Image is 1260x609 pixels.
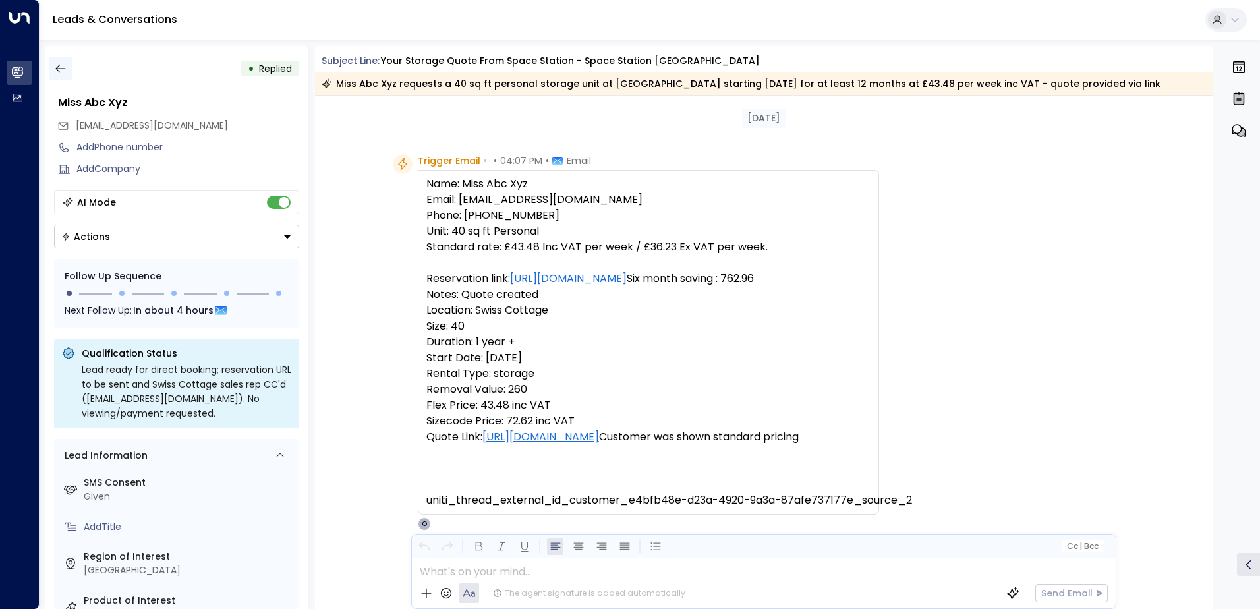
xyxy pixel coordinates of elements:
[82,347,291,360] p: Qualification Status
[84,490,294,504] div: Given
[84,594,294,608] label: Product of Interest
[484,154,487,167] span: •
[742,109,786,128] div: [DATE]
[567,154,591,167] span: Email
[1113,575,1139,602] img: profile-logo.png
[322,77,1160,90] div: Miss Abc Xyz requests a 40 sq ft personal storage unit at [GEOGRAPHIC_DATA] starting [DATE] for a...
[60,449,148,463] div: Lead Information
[259,62,292,75] span: Replied
[322,54,380,67] span: Subject Line:
[133,303,214,318] span: In about 4 hours
[76,119,228,132] span: [EMAIL_ADDRESS][DOMAIN_NAME]
[248,57,254,80] div: •
[54,225,299,248] div: Button group with a nested menu
[54,225,299,248] button: Actions
[439,538,455,555] button: Redo
[426,176,871,508] pre: Name: Miss Abc Xyz Email: [EMAIL_ADDRESS][DOMAIN_NAME] Phone: [PHONE_NUMBER] Unit: 40 sq ft Perso...
[84,520,294,534] div: AddTitle
[381,54,760,68] div: Your storage quote from Space Station - Space Station [GEOGRAPHIC_DATA]
[76,140,299,154] div: AddPhone number
[546,154,549,167] span: •
[1066,542,1098,551] span: Cc Bcc
[418,154,480,167] span: Trigger Email
[84,476,294,490] label: SMS Consent
[76,162,299,176] div: AddCompany
[500,154,542,167] span: 04:07 PM
[493,587,685,599] div: The agent signature is added automatically
[82,362,291,420] div: Lead ready for direct booking; reservation URL to be sent and Swiss Cottage sales rep CC'd ([EMAI...
[84,550,294,564] label: Region of Interest
[510,271,627,287] a: [URL][DOMAIN_NAME]
[53,12,177,27] a: Leads & Conversations
[482,429,599,445] a: [URL][DOMAIN_NAME]
[58,95,299,111] div: Miss Abc Xyz
[77,196,116,209] div: AI Mode
[1079,542,1082,551] span: |
[76,119,228,132] span: ebaycontact234@gmail.com
[65,303,289,318] div: Next Follow Up:
[418,517,431,531] div: O
[416,538,432,555] button: Undo
[494,154,497,167] span: •
[84,564,294,577] div: [GEOGRAPHIC_DATA]
[1061,540,1103,553] button: Cc|Bcc
[65,270,289,283] div: Follow Up Sequence
[61,231,110,243] div: Actions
